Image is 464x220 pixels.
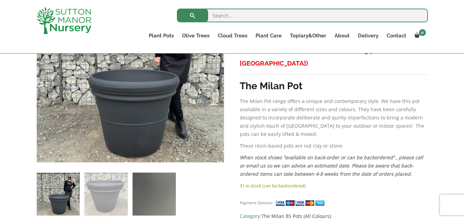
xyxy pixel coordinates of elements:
a: 0 [410,31,428,40]
a: About [330,31,354,40]
em: When stock shows “available on back-order or can be backordered” , please call or email us so we ... [240,154,423,177]
img: The Milan Pot 85 Colour Charcoal - Image 2 [84,173,127,216]
p: The Milan Pot range offers a unique and contemporary style. We have this pot available in a varie... [240,97,428,138]
a: The Milan 85 Pots (All Colours) [261,213,331,219]
img: The Milan Pot 85 Colour Charcoal [37,173,80,216]
small: Payment Options: [240,200,273,205]
img: The Milan Pot 85 Colour Charcoal - Image 3 [133,173,176,216]
a: Delivery [354,31,383,40]
a: Topiary&Other [286,31,330,40]
a: Plant Care [251,31,286,40]
p: These resin-based pots are not clay or stone. [240,142,428,150]
input: Search... [177,9,428,22]
a: Plant Pots [145,31,178,40]
a: Cloud Trees [214,31,251,40]
h3: FREE SHIPPING! (UK Mainland & covering parts of [GEOGRAPHIC_DATA]) [240,44,428,70]
strong: The Milan Pot [240,80,303,92]
img: payment supported [275,199,327,207]
a: Olive Trees [178,31,214,40]
p: 31 in stock (can be backordered) [240,182,428,190]
span: 0 [419,29,426,36]
a: Contact [383,31,410,40]
img: logo [36,7,91,34]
